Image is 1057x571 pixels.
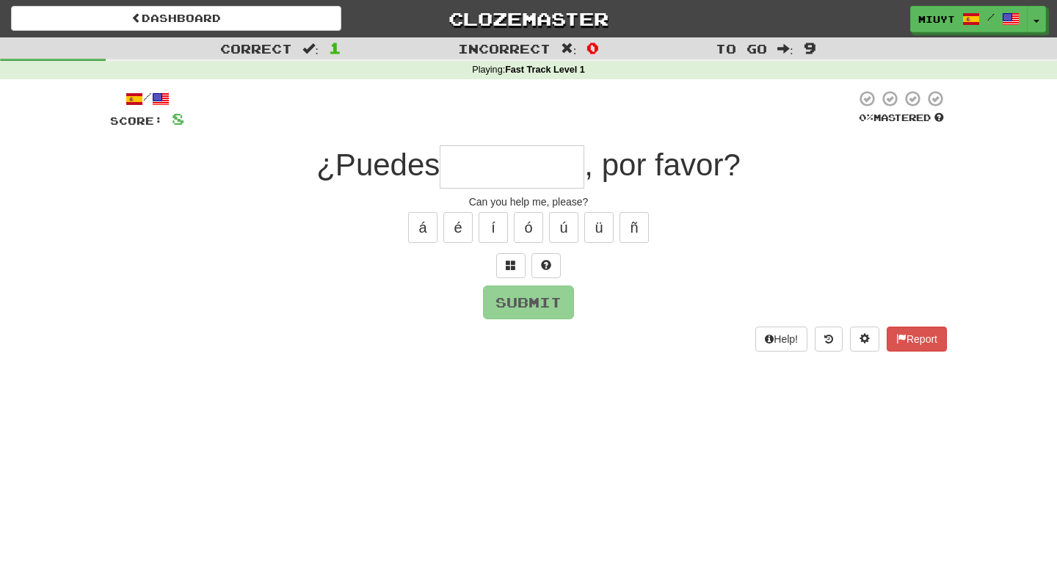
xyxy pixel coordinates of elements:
span: : [561,43,577,55]
span: : [302,43,319,55]
button: Report [887,327,947,352]
span: Incorrect [458,41,551,56]
button: Switch sentence to multiple choice alt+p [496,253,526,278]
span: 0 [586,39,599,57]
span: 9 [804,39,816,57]
span: 1 [329,39,341,57]
button: í [479,212,508,243]
span: ¿Puedes [316,148,440,182]
button: ú [549,212,578,243]
span: miuyt [918,12,955,26]
a: Dashboard [11,6,341,31]
strong: Fast Track Level 1 [505,65,585,75]
div: / [110,90,184,108]
a: miuyt / [910,6,1028,32]
span: To go [716,41,767,56]
span: Score: [110,114,163,127]
button: Submit [483,285,574,319]
button: Help! [755,327,807,352]
button: ó [514,212,543,243]
button: Single letter hint - you only get 1 per sentence and score half the points! alt+h [531,253,561,278]
span: 0 % [859,112,873,123]
div: Mastered [856,112,947,125]
button: á [408,212,437,243]
button: ü [584,212,614,243]
div: Can you help me, please? [110,194,947,209]
span: Correct [220,41,292,56]
button: Round history (alt+y) [815,327,843,352]
span: , por favor? [584,148,740,182]
a: Clozemaster [363,6,694,32]
span: : [777,43,793,55]
span: / [987,12,995,22]
button: ñ [620,212,649,243]
span: 8 [172,109,184,128]
button: é [443,212,473,243]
